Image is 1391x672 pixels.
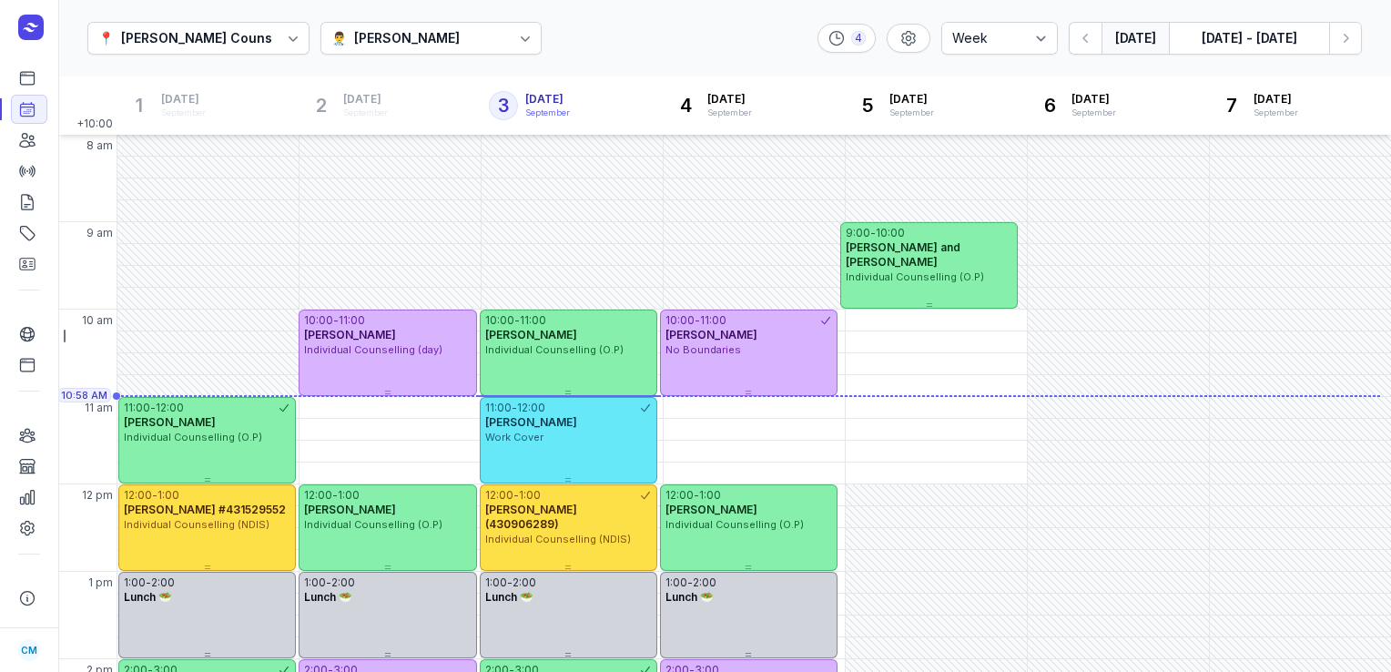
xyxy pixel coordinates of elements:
div: 12:00 [485,488,513,503]
div: 4 [671,91,700,120]
div: - [507,575,513,590]
div: 2:00 [693,575,716,590]
div: 1:00 [157,488,179,503]
div: 6 [1035,91,1064,120]
div: - [694,488,699,503]
div: - [513,488,519,503]
span: [PERSON_NAME] [304,503,396,516]
div: - [152,488,157,503]
div: 1:00 [338,488,360,503]
div: September [1254,107,1298,119]
button: [DATE] [1102,22,1169,55]
span: [PERSON_NAME] [485,415,577,429]
span: 10 am [82,313,113,328]
div: September [707,107,752,119]
span: +10:00 [76,117,117,135]
div: 4 [851,31,866,46]
span: [PERSON_NAME] [665,328,757,341]
div: [PERSON_NAME] [354,27,460,49]
div: - [870,226,876,240]
div: 12:00 [517,401,545,415]
span: [PERSON_NAME] [304,328,396,341]
div: 1:00 [519,488,541,503]
div: 11:00 [124,401,150,415]
span: [DATE] [1254,92,1298,107]
div: 9:00 [846,226,870,240]
div: September [525,107,570,119]
span: [DATE] [707,92,752,107]
div: - [146,575,151,590]
span: 8 am [86,138,113,153]
span: [PERSON_NAME] #431529552 [124,503,286,516]
span: 10:58 AM [61,388,107,402]
span: [DATE] [343,92,388,107]
div: 👨‍⚕️ [331,27,347,49]
div: 2 [307,91,336,120]
div: 1:00 [485,575,507,590]
div: 11:00 [520,313,546,328]
span: [PERSON_NAME] [485,328,577,341]
div: 1 [125,91,154,120]
span: [DATE] [889,92,934,107]
div: 12:00 [665,488,694,503]
span: [PERSON_NAME] and [PERSON_NAME] [846,240,960,269]
span: [DATE] [525,92,570,107]
div: 2:00 [513,575,536,590]
div: 12:00 [304,488,332,503]
span: Lunch 🥗 [665,590,714,604]
div: - [514,313,520,328]
span: Individual Counselling (NDIS) [485,533,631,545]
div: [PERSON_NAME] Counselling [121,27,308,49]
span: [PERSON_NAME] [124,415,216,429]
div: 10:00 [485,313,514,328]
span: 9 am [86,226,113,240]
span: Individual Counselling (O.P) [304,518,442,531]
div: 2:00 [151,575,175,590]
div: 1:00 [304,575,326,590]
span: Work Cover [485,431,543,443]
div: 10:00 [665,313,695,328]
span: Lunch 🥗 [304,590,352,604]
div: 11:00 [700,313,726,328]
div: 1:00 [665,575,687,590]
span: 11 am [85,401,113,415]
span: Individual Counselling (O.P) [485,343,624,356]
div: - [150,401,156,415]
div: 11:00 [485,401,512,415]
div: - [512,401,517,415]
div: September [889,107,934,119]
span: Individual Counselling (day) [304,343,442,356]
div: 10:00 [304,313,333,328]
div: - [332,488,338,503]
span: Individual Counselling (O.P) [846,270,984,283]
span: Individual Counselling (O.P) [124,431,262,443]
div: 1:00 [124,575,146,590]
span: Individual Counselling (NDIS) [124,518,269,531]
div: 12:00 [156,401,184,415]
div: - [695,313,700,328]
div: - [326,575,331,590]
span: No Boundaries [665,343,741,356]
span: [PERSON_NAME] [665,503,757,516]
div: 12:00 [124,488,152,503]
div: 11:00 [339,313,365,328]
div: 3 [489,91,518,120]
span: 12 pm [82,488,113,503]
div: 10:00 [876,226,905,240]
span: [DATE] [1071,92,1116,107]
span: Individual Counselling (O.P) [665,518,804,531]
div: 7 [1217,91,1246,120]
span: [DATE] [161,92,206,107]
div: 5 [853,91,882,120]
span: Lunch 🥗 [124,590,172,604]
span: 1 pm [88,575,113,590]
div: - [687,575,693,590]
button: [DATE] - [DATE] [1169,22,1329,55]
div: 2:00 [331,575,355,590]
div: September [1071,107,1116,119]
div: 📍 [98,27,114,49]
span: [PERSON_NAME] (430906289) [485,503,577,531]
span: CM [21,639,37,661]
div: September [161,107,206,119]
div: - [333,313,339,328]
